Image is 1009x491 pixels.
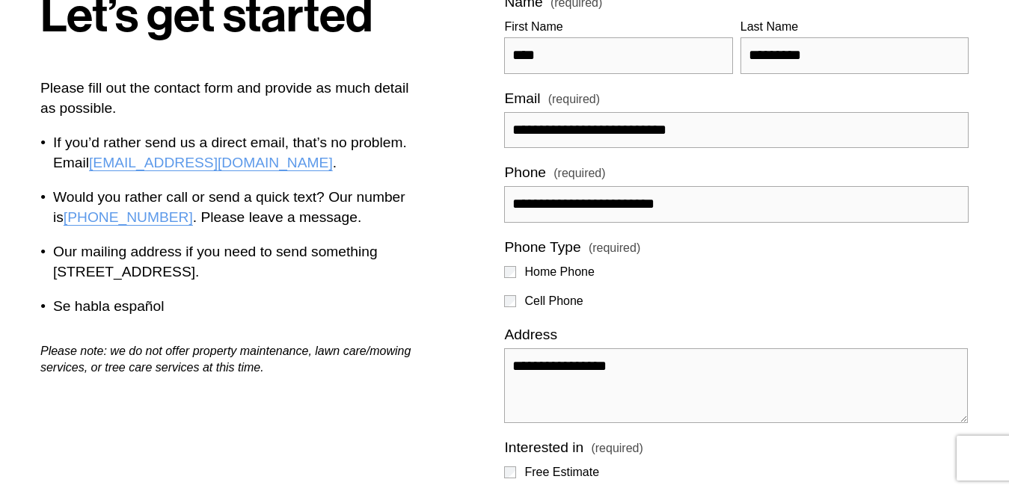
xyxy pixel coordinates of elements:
[524,293,583,309] span: Cell Phone
[548,91,600,108] span: (required)
[504,295,516,307] input: Cell Phone
[504,163,546,183] span: Phone
[504,238,580,258] span: Phone Type
[504,466,516,478] input: Free Estimate
[591,440,642,457] span: (required)
[53,297,427,317] p: Se habla español
[504,325,557,345] span: Address
[504,266,516,278] input: Home Phone
[40,345,414,374] em: Please note: we do not offer property maintenance, lawn care/mowing services, or tree care servic...
[40,78,427,119] p: Please fill out the contact form and provide as much detail as possible.
[89,155,333,170] a: [EMAIL_ADDRESS][DOMAIN_NAME]
[524,264,594,280] span: Home Phone
[53,133,427,173] p: If you’d rather send us a direct email, that’s no problem. Email .
[504,438,583,458] span: Interested in
[524,464,599,481] span: Free Estimate
[553,167,605,179] span: (required)
[64,209,193,225] a: [PHONE_NUMBER]
[53,242,427,282] p: Our mailing address if you need to send something [STREET_ADDRESS].
[740,19,969,37] div: Last Name
[589,240,640,256] span: (required)
[504,89,540,109] span: Email
[53,188,427,228] p: Would you rather call or send a quick text? Our number is . Please leave a message.
[504,19,732,37] div: First Name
